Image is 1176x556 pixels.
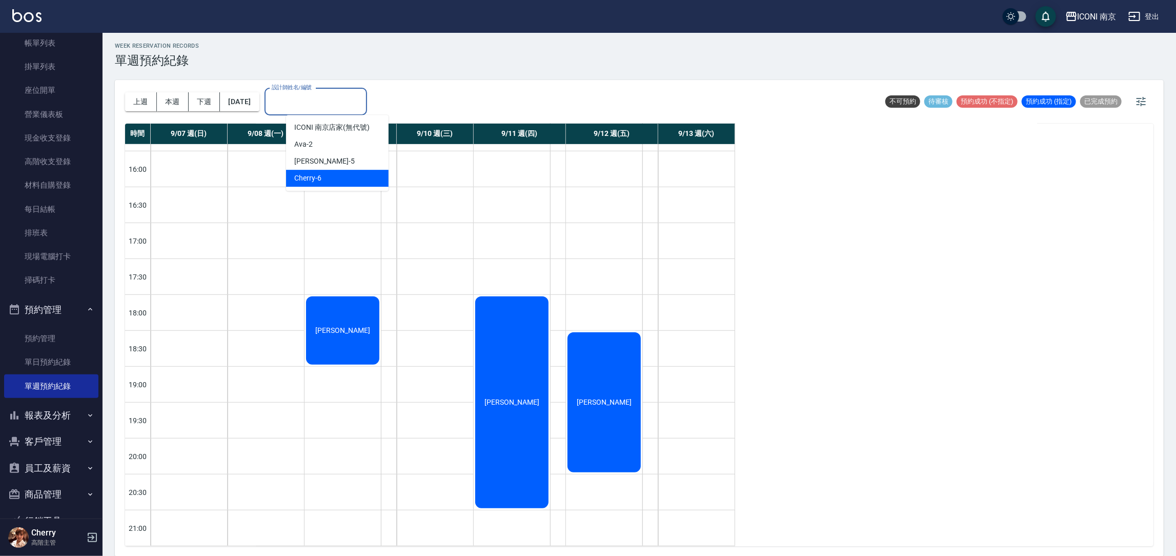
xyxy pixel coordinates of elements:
[125,187,151,223] div: 16:30
[125,124,151,144] div: 時間
[575,398,634,406] span: [PERSON_NAME]
[125,151,151,187] div: 16:00
[1061,6,1121,27] button: ICONI 南京
[125,115,151,151] div: 15:30
[286,136,389,153] div: -2
[4,150,98,173] a: 高階收支登錄
[4,126,98,150] a: 現金收支登錄
[397,124,474,144] div: 9/10 週(三)
[4,268,98,292] a: 掃碼打卡
[4,402,98,429] button: 報表及分析
[924,97,952,106] span: 待審核
[125,366,151,402] div: 19:00
[125,223,151,259] div: 17:00
[294,139,307,150] span: Ava
[957,97,1018,106] span: 預約成功 (不指定)
[1080,97,1122,106] span: 已完成預約
[125,92,157,111] button: 上週
[4,78,98,102] a: 座位開單
[4,428,98,455] button: 客戶管理
[115,53,199,68] h3: 單週預約紀錄
[286,119,389,136] div: (無代號)
[885,97,920,106] span: 不可預約
[151,124,228,144] div: 9/07 週(日)
[474,124,566,144] div: 9/11 週(四)
[286,153,389,170] div: -5
[1124,7,1164,26] button: 登出
[125,330,151,366] div: 18:30
[125,438,151,474] div: 20:00
[1022,97,1076,106] span: 預約成功 (指定)
[4,221,98,245] a: 排班表
[294,122,343,133] span: ICONI 南京店家
[4,374,98,398] a: 單週預約紀錄
[4,296,98,323] button: 預約管理
[4,350,98,374] a: 單日預約紀錄
[482,398,541,406] span: [PERSON_NAME]
[4,173,98,197] a: 材料自購登錄
[4,197,98,221] a: 每日結帳
[125,259,151,294] div: 17:30
[294,156,349,167] span: [PERSON_NAME]
[4,55,98,78] a: 掛單列表
[566,124,658,144] div: 9/12 週(五)
[125,294,151,330] div: 18:00
[228,124,305,144] div: 9/08 週(一)
[125,510,151,546] div: 21:00
[4,481,98,508] button: 商品管理
[189,92,220,111] button: 下週
[157,92,189,111] button: 本週
[31,528,84,538] h5: Cherry
[313,326,372,334] span: [PERSON_NAME]
[4,327,98,350] a: 預約管理
[1078,10,1117,23] div: ICONI 南京
[4,103,98,126] a: 營業儀表板
[4,508,98,534] button: 行銷工具
[115,43,199,49] h2: WEEK RESERVATION RECORDS
[1036,6,1056,27] button: save
[272,84,312,91] label: 設計師姓名/編號
[8,527,29,548] img: Person
[658,124,735,144] div: 9/13 週(六)
[294,173,315,184] span: Cherry
[12,9,42,22] img: Logo
[31,538,84,547] p: 高階主管
[4,245,98,268] a: 現場電腦打卡
[125,474,151,510] div: 20:30
[4,455,98,482] button: 員工及薪資
[286,170,389,187] div: -6
[220,92,259,111] button: [DATE]
[4,31,98,55] a: 帳單列表
[125,402,151,438] div: 19:30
